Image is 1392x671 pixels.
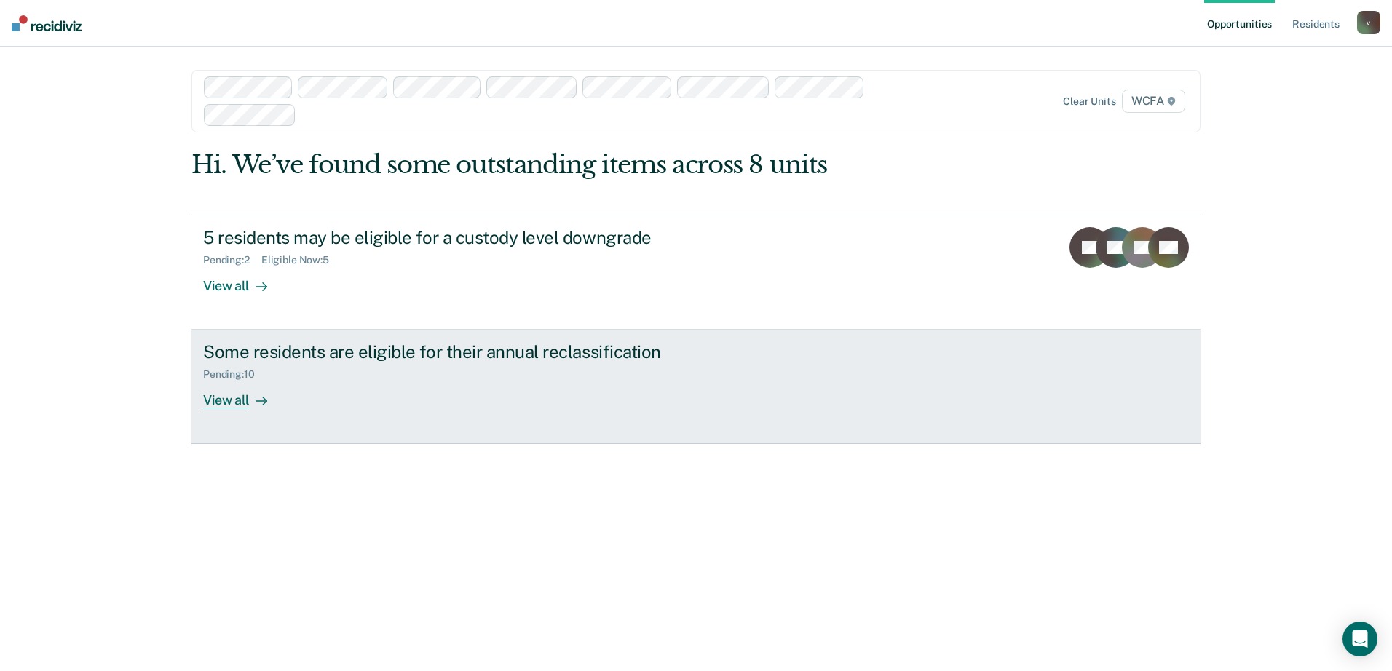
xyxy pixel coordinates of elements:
div: View all [203,381,285,409]
div: 5 residents may be eligible for a custody level downgrade [203,227,714,248]
div: View all [203,266,285,294]
div: Pending : 2 [203,254,261,266]
div: Pending : 10 [203,368,266,381]
img: Recidiviz [12,15,82,31]
div: Clear units [1063,95,1116,108]
a: Some residents are eligible for their annual reclassificationPending:10View all [191,330,1201,444]
div: Open Intercom Messenger [1342,622,1377,656]
div: Eligible Now : 5 [261,254,341,266]
button: v [1357,11,1380,34]
div: Some residents are eligible for their annual reclassification [203,341,714,362]
span: WCFA [1122,90,1185,113]
div: Hi. We’ve found some outstanding items across 8 units [191,150,999,180]
a: 5 residents may be eligible for a custody level downgradePending:2Eligible Now:5View all [191,215,1201,330]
